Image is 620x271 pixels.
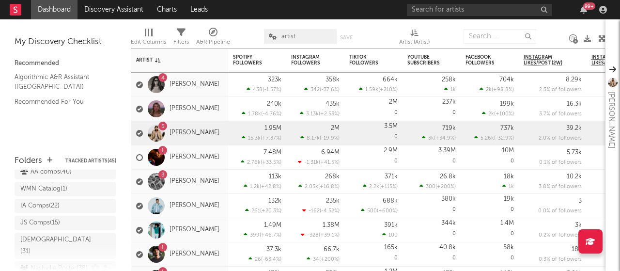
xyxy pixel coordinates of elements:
[496,136,512,141] span: -32.9 %
[170,105,219,113] a: [PERSON_NAME]
[422,135,456,141] div: ( )
[389,99,398,105] div: 2M
[267,101,281,107] div: 240k
[170,226,219,234] a: [PERSON_NAME]
[262,208,280,214] span: +20.3 %
[305,184,318,190] span: 2.05k
[383,198,398,204] div: 688k
[247,86,281,93] div: ( )
[325,174,340,180] div: 268k
[20,166,72,178] div: AA comps ( 40 )
[580,6,587,14] button: 99+
[503,244,514,251] div: 58k
[173,36,189,48] div: Filters
[566,77,582,83] div: 8.29k
[509,184,514,190] span: 1k
[349,145,398,169] div: 0
[385,174,398,180] div: 371k
[302,207,340,214] div: ( )
[340,35,353,40] button: Save
[15,199,116,213] a: IA Comps(22)
[384,147,398,154] div: 2.9M
[244,183,281,190] div: ( )
[255,257,261,262] span: 26
[298,159,340,165] div: ( )
[369,184,379,190] span: 2.2k
[419,183,456,190] div: ( )
[244,232,281,238] div: ( )
[261,184,280,190] span: +42.8 %
[20,183,67,195] div: WMN Catalog ( 1 )
[349,54,383,66] div: TikTok Followers
[298,183,340,190] div: ( )
[504,196,514,202] div: 19k
[539,160,582,165] span: 0.1 % of followers
[384,123,398,129] div: 3.5M
[399,36,430,48] div: Artist (Artist)
[502,147,514,154] div: 10M
[349,242,398,266] div: 0
[407,194,456,218] div: 0
[170,153,219,161] a: [PERSON_NAME]
[268,77,281,83] div: 323k
[170,250,219,258] a: [PERSON_NAME]
[170,80,219,89] a: [PERSON_NAME]
[380,87,396,93] span: +210 %
[367,208,377,214] span: 500
[407,242,456,266] div: 0
[567,101,582,107] div: 16.3k
[196,24,230,52] div: A&R Pipeline
[465,194,514,218] div: 0
[170,129,219,137] a: [PERSON_NAME]
[242,135,281,141] div: ( )
[407,145,456,169] div: 0
[131,36,166,48] div: Edit Columns
[538,208,582,214] span: 0.0 % of followers
[440,174,456,180] div: 26.8k
[441,196,456,202] div: 380k
[583,2,595,10] div: 99 +
[300,135,340,141] div: ( )
[442,99,456,105] div: 237k
[241,159,281,165] div: ( )
[307,256,340,262] div: ( )
[384,244,398,251] div: 165k
[539,233,582,238] span: 0.2 % of followers
[539,112,582,117] span: 3.7 % of followers
[250,184,260,190] span: 1.2k
[442,77,456,83] div: 258k
[464,29,536,44] input: Search...
[20,234,91,257] div: [DEMOGRAPHIC_DATA] ( 31 )
[363,183,398,190] div: ( )
[480,136,494,141] span: 5.26k
[310,87,320,93] span: 342
[331,125,340,131] div: 2M
[488,112,494,117] span: 2k
[435,136,454,141] span: +34.9 %
[500,101,514,107] div: 199k
[399,24,430,52] div: Artist (Artist)
[407,97,456,121] div: 0
[263,149,281,156] div: 7.48M
[253,87,263,93] span: 438
[524,54,567,66] span: Instagram Likes/Post (2w)
[291,54,325,66] div: Instagram Followers
[15,165,116,179] a: AA comps(40)
[264,87,280,93] span: -1.57 %
[500,220,514,226] div: 1.4M
[567,149,582,156] div: 5.73k
[575,222,582,228] div: 3k
[15,182,116,196] a: WMN Catalog(1)
[388,233,398,238] span: 100
[539,136,582,141] span: 2.0 % of followers
[251,208,260,214] span: 261
[426,184,435,190] span: 300
[301,232,340,238] div: ( )
[173,24,189,52] div: Filters
[381,184,396,190] span: +115 %
[428,136,434,141] span: 3k
[465,218,514,242] div: 0
[170,177,219,186] a: [PERSON_NAME]
[321,257,338,262] span: +200 %
[325,77,340,83] div: 358k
